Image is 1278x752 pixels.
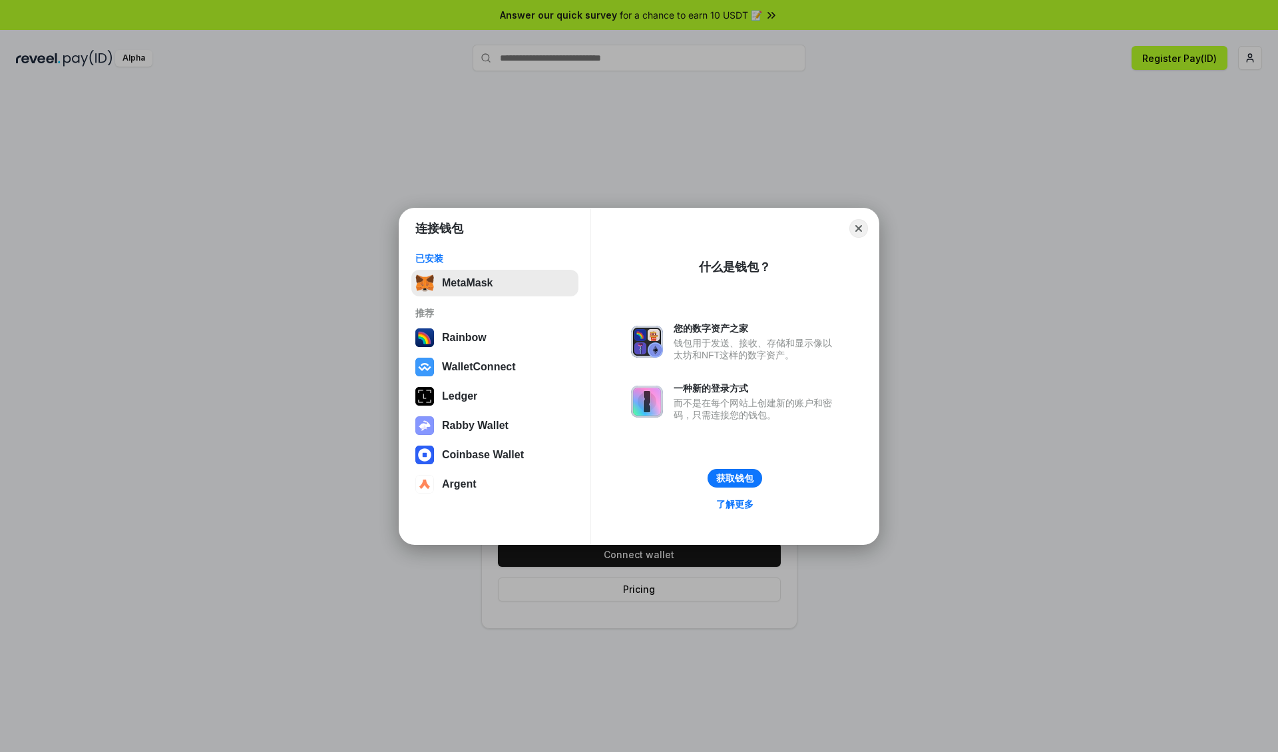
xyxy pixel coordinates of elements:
[415,252,574,264] div: 已安装
[442,332,487,344] div: Rainbow
[631,386,663,418] img: svg+xml,%3Csvg%20xmlns%3D%22http%3A%2F%2Fwww.w3.org%2F2000%2Fsvg%22%20fill%3D%22none%22%20viewBox...
[411,383,578,410] button: Ledger
[411,354,578,380] button: WalletConnect
[674,322,839,334] div: 您的数字资产之家
[442,478,477,490] div: Argent
[442,420,509,432] div: Rabby Wallet
[442,277,493,289] div: MetaMask
[849,219,868,238] button: Close
[708,496,761,513] a: 了解更多
[411,270,578,296] button: MetaMask
[674,337,839,361] div: 钱包用于发送、接收、存储和显示像以太坊和NFT这样的数字资产。
[415,475,434,494] img: svg+xml,%3Csvg%20width%3D%2228%22%20height%3D%2228%22%20viewBox%3D%220%200%2028%2028%22%20fill%3D...
[674,382,839,394] div: 一种新的登录方式
[415,446,434,464] img: svg+xml,%3Csvg%20width%3D%2228%22%20height%3D%2228%22%20viewBox%3D%220%200%2028%2028%22%20fill%3D...
[415,358,434,376] img: svg+xml,%3Csvg%20width%3D%2228%22%20height%3D%2228%22%20viewBox%3D%220%200%2028%2028%22%20fill%3D...
[415,328,434,347] img: svg+xml,%3Csvg%20width%3D%22120%22%20height%3D%22120%22%20viewBox%3D%220%200%20120%20120%22%20fil...
[415,416,434,435] img: svg+xml,%3Csvg%20xmlns%3D%22http%3A%2F%2Fwww.w3.org%2F2000%2Fsvg%22%20fill%3D%22none%22%20viewBox...
[708,469,762,488] button: 获取钱包
[631,326,663,358] img: svg+xml,%3Csvg%20xmlns%3D%22http%3A%2F%2Fwww.w3.org%2F2000%2Fsvg%22%20fill%3D%22none%22%20viewBox...
[411,471,578,498] button: Argent
[442,390,477,402] div: Ledger
[411,442,578,468] button: Coinbase Wallet
[415,220,463,236] h1: 连接钱包
[415,387,434,406] img: svg+xml,%3Csvg%20xmlns%3D%22http%3A%2F%2Fwww.w3.org%2F2000%2Fsvg%22%20width%3D%2228%22%20height%3...
[415,307,574,319] div: 推荐
[699,259,771,275] div: 什么是钱包？
[411,412,578,439] button: Rabby Wallet
[442,449,524,461] div: Coinbase Wallet
[716,472,753,484] div: 获取钱包
[674,397,839,421] div: 而不是在每个网站上创建新的账户和密码，只需连接您的钱包。
[415,274,434,292] img: svg+xml,%3Csvg%20fill%3D%22none%22%20height%3D%2233%22%20viewBox%3D%220%200%2035%2033%22%20width%...
[411,324,578,351] button: Rainbow
[442,361,516,373] div: WalletConnect
[716,498,753,510] div: 了解更多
